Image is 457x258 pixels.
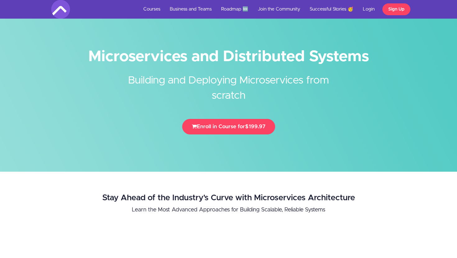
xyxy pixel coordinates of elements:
[245,124,265,129] span: $199.97
[112,64,345,103] h2: Building and Deploying Microservices from scratch
[78,193,379,202] h2: Stay Ahead of the Industry's Curve with Microservices Architecture
[78,206,379,214] p: Learn the Most Advanced Approaches for Building Scalable, Reliable Systems
[382,3,410,15] a: Sign Up
[182,119,275,134] button: Enroll in Course for$199.97
[51,50,406,64] h1: Microservices and Distributed Systems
